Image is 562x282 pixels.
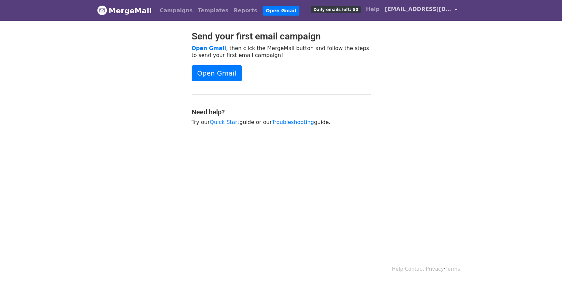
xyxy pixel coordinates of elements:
[382,3,460,18] a: [EMAIL_ADDRESS][DOMAIN_NAME]
[192,45,371,59] p: , then click the MergeMail button and follow the steps to send your first email campaign!
[272,119,314,125] a: Troubleshooting
[157,4,195,17] a: Campaigns
[192,31,371,42] h2: Send your first email campaign
[363,3,382,16] a: Help
[529,250,562,282] iframe: Chat Widget
[392,266,403,272] a: Help
[311,6,360,13] span: Daily emails left: 50
[445,266,460,272] a: Terms
[231,4,260,17] a: Reports
[385,5,451,13] span: [EMAIL_ADDRESS][DOMAIN_NAME]
[192,65,242,81] a: Open Gmail
[192,45,226,51] a: Open Gmail
[195,4,231,17] a: Templates
[97,5,107,15] img: MergeMail logo
[192,108,371,116] h4: Need help?
[426,266,444,272] a: Privacy
[308,3,363,16] a: Daily emails left: 50
[405,266,424,272] a: Contact
[263,6,299,16] a: Open Gmail
[192,119,371,126] p: Try our guide or our guide.
[210,119,239,125] a: Quick Start
[97,4,152,18] a: MergeMail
